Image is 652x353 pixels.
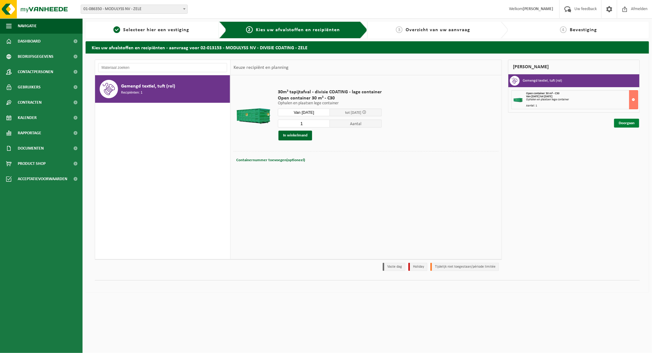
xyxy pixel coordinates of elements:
[121,83,175,90] span: Gemengd textiel, tuft (rol)
[18,64,53,80] span: Contactpersonen
[570,28,597,32] span: Bevestiging
[246,26,253,33] span: 2
[18,125,41,141] span: Rapportage
[230,60,292,75] div: Keuze recipiënt en planning
[89,26,214,34] a: 1Selecteer hier een vestiging
[278,131,312,140] button: In winkelmand
[121,90,142,96] span: Recipiënten: 1
[406,28,470,32] span: Overzicht van uw aanvraag
[523,76,562,86] h3: Gemengd textiel, tuft (rol)
[81,5,188,14] span: 01-086350 - MODULYSS NV - ZELE
[81,5,187,13] span: 01-086350 - MODULYSS NV - ZELE
[86,41,649,53] h2: Kies uw afvalstoffen en recipiënten - aanvraag voor 02-013153 - MODULYSS NV - DIVISIE COATING - ZELE
[123,28,189,32] span: Selecteer hier een vestiging
[526,98,638,101] div: Ophalen en plaatsen lege container
[18,18,37,34] span: Navigatie
[560,26,567,33] span: 4
[236,156,306,165] button: Containernummer toevoegen(optioneel)
[523,7,553,11] strong: [PERSON_NAME]
[278,101,382,106] p: Ophalen en plaatsen lege container
[98,63,227,72] input: Materiaal zoeken
[383,263,405,271] li: Vaste dag
[526,95,552,98] strong: Van [DATE] tot [DATE]
[18,110,37,125] span: Kalender
[18,171,67,187] span: Acceptatievoorwaarden
[345,111,361,115] span: tot [DATE]
[330,120,382,128] span: Aantal
[236,158,305,162] span: Containernummer toevoegen(optioneel)
[95,75,230,103] button: Gemengd textiel, tuft (rol) Recipiënten: 1
[18,156,46,171] span: Product Shop
[526,104,638,107] div: Aantal: 1
[278,109,330,116] input: Selecteer datum
[408,263,427,271] li: Holiday
[278,89,382,95] span: 30m³ tapijtafval - divisie COATING - lage container
[508,60,640,74] div: [PERSON_NAME]
[396,26,403,33] span: 3
[18,49,53,64] span: Bedrijfsgegevens
[18,95,42,110] span: Contracten
[614,119,639,128] a: Doorgaan
[256,28,340,32] span: Kies uw afvalstoffen en recipiënten
[18,141,44,156] span: Documenten
[430,263,499,271] li: Tijdelijk niet toegestaan/période limitée
[18,80,41,95] span: Gebruikers
[526,92,559,95] span: Open container 30 m³ - C30
[18,34,41,49] span: Dashboard
[113,26,120,33] span: 1
[278,95,382,101] span: Open container 30 m³ - C30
